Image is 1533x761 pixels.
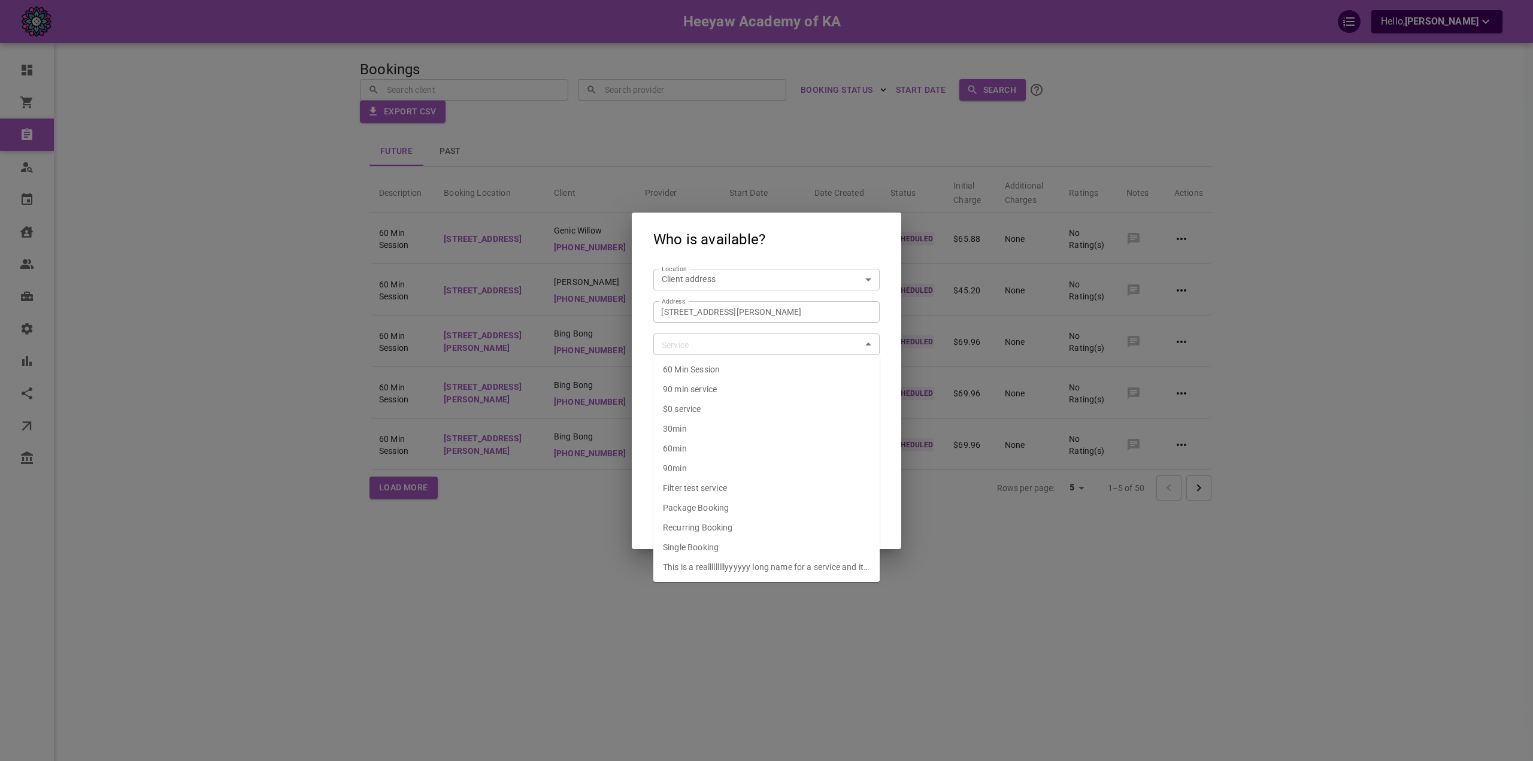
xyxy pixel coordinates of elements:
[656,304,864,319] input: AddressClear
[663,384,717,394] span: 90 min service
[663,423,687,435] div: 30min
[663,403,701,416] div: $0 service
[663,444,687,453] span: 60min
[663,404,701,414] span: $0 service
[663,483,727,493] span: Filter test service
[860,336,877,353] button: Close
[663,463,687,473] span: 90min
[663,522,733,534] div: Recurring Booking
[663,424,687,433] span: 30min
[663,541,719,554] div: Single Booking
[662,273,871,285] div: Client address
[632,213,901,264] h2: Who is available?
[663,503,729,513] span: Package Booking
[663,542,719,552] span: Single Booking
[663,482,727,495] div: Filter test service
[663,561,870,574] div: This is a realllllllllyyyyyy long name for a service and it should break into 2 lines and then Il...
[663,462,687,475] div: 90min
[663,365,720,374] span: 60 Min Session
[663,383,717,396] div: 90 min service
[663,562,869,597] span: This is a realllllllllyyyyyy long name for a service and it should break into 2 lines and then Il...
[662,297,685,306] label: Address
[663,502,729,514] div: Package Booking
[663,363,720,376] div: 60 Min Session
[662,265,687,274] label: Location
[663,442,687,455] div: 60min
[663,523,733,532] span: Recurring Booking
